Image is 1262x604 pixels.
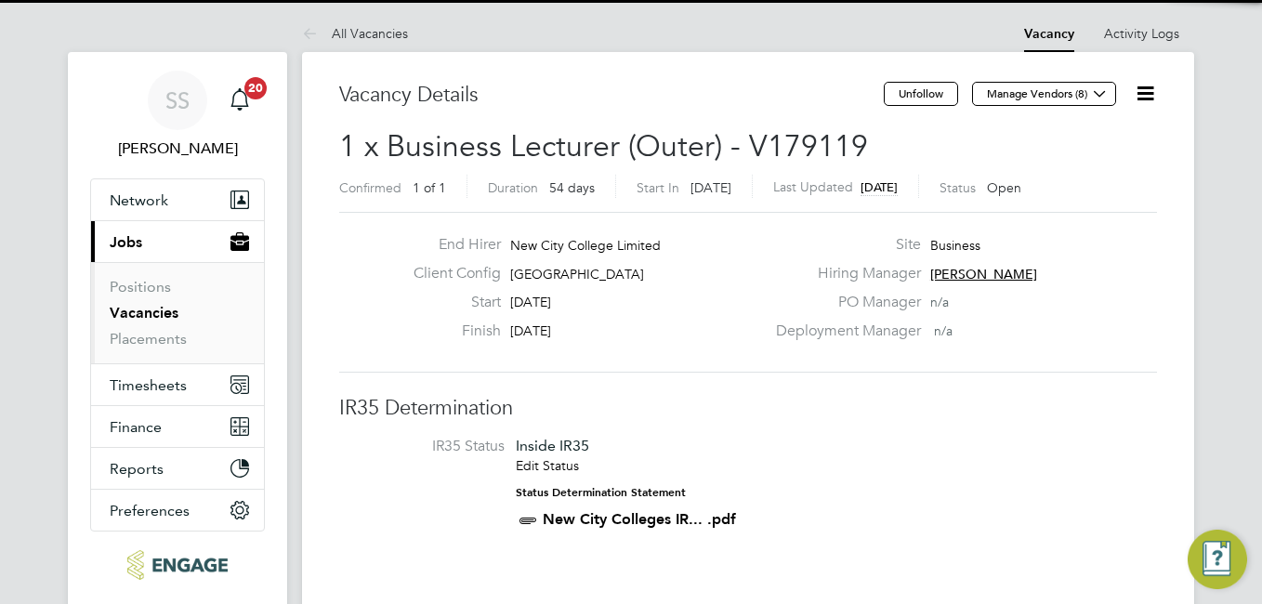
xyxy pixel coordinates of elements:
[510,237,661,254] span: New City College Limited
[987,179,1021,196] span: Open
[861,179,898,195] span: [DATE]
[543,510,736,528] a: New City Colleges IR... .pdf
[110,376,187,394] span: Timesheets
[930,237,980,254] span: Business
[339,128,868,164] span: 1 x Business Lecturer (Outer) - V179119
[165,88,190,112] span: SS
[339,395,1157,422] h3: IR35 Determination
[516,437,589,454] span: Inside IR35
[637,179,679,196] label: Start In
[110,460,164,478] span: Reports
[90,71,265,160] a: SS[PERSON_NAME]
[399,322,501,341] label: Finish
[91,262,264,363] div: Jobs
[91,406,264,447] button: Finance
[110,418,162,436] span: Finance
[110,278,171,295] a: Positions
[91,364,264,405] button: Timesheets
[940,179,976,196] label: Status
[488,179,538,196] label: Duration
[690,179,731,196] span: [DATE]
[934,322,953,339] span: n/a
[765,293,921,312] label: PO Manager
[339,179,401,196] label: Confirmed
[358,437,505,456] label: IR35 Status
[884,82,958,106] button: Unfollow
[90,138,265,160] span: Shabnam Shaheen
[91,221,264,262] button: Jobs
[91,490,264,531] button: Preferences
[91,179,264,220] button: Network
[110,330,187,348] a: Placements
[930,294,949,310] span: n/a
[90,550,265,580] a: Go to home page
[1104,25,1179,42] a: Activity Logs
[110,502,190,519] span: Preferences
[516,486,686,499] strong: Status Determination Statement
[127,550,227,580] img: ncclondon-logo-retina.png
[773,178,853,195] label: Last Updated
[516,457,579,474] a: Edit Status
[765,322,921,341] label: Deployment Manager
[110,304,178,322] a: Vacancies
[510,322,551,339] span: [DATE]
[339,82,884,109] h3: Vacancy Details
[244,77,267,99] span: 20
[110,191,168,209] span: Network
[930,266,1037,282] span: [PERSON_NAME]
[302,25,408,42] a: All Vacancies
[1024,26,1074,42] a: Vacancy
[765,264,921,283] label: Hiring Manager
[510,266,644,282] span: [GEOGRAPHIC_DATA]
[399,293,501,312] label: Start
[221,71,258,130] a: 20
[510,294,551,310] span: [DATE]
[1188,530,1247,589] button: Engage Resource Center
[972,82,1116,106] button: Manage Vendors (8)
[91,448,264,489] button: Reports
[399,235,501,255] label: End Hirer
[413,179,446,196] span: 1 of 1
[399,264,501,283] label: Client Config
[765,235,921,255] label: Site
[110,233,142,251] span: Jobs
[549,179,595,196] span: 54 days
